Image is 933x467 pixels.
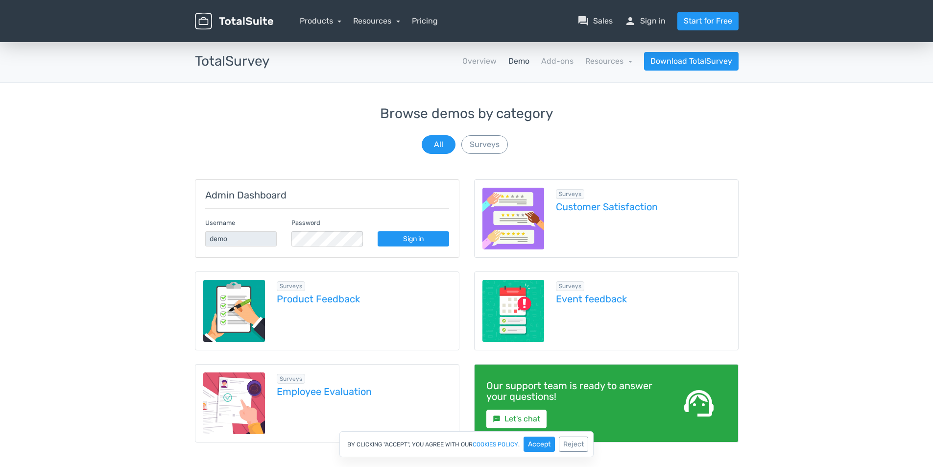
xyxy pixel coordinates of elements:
h5: Admin Dashboard [205,190,449,200]
a: Overview [462,55,497,67]
a: Product Feedback [277,294,451,304]
a: Resources [353,16,400,25]
a: Pricing [412,15,438,27]
a: smsLet's chat [486,410,547,428]
span: Browse all in Surveys [277,281,305,291]
img: event-feedback.png.webp [482,280,545,342]
a: Customer Satisfaction [556,201,730,212]
span: person [624,15,636,27]
button: Accept [524,437,555,452]
span: Browse all in Surveys [556,281,584,291]
button: All [422,135,455,154]
a: Download TotalSurvey [644,52,739,71]
img: employee-evaluation.png.webp [203,372,265,435]
button: Reject [559,437,588,452]
span: Browse all in Surveys [556,189,584,199]
img: product-feedback-1.png.webp [203,280,265,342]
a: Sign in [378,231,449,246]
a: cookies policy [473,442,518,447]
a: Resources [585,56,632,66]
a: personSign in [624,15,666,27]
a: Employee Evaluation [277,386,451,397]
button: Surveys [461,135,508,154]
h4: Our support team is ready to answer your questions! [486,380,657,402]
h3: TotalSurvey [195,54,269,69]
span: support_agent [681,386,717,421]
label: Password [291,218,320,227]
span: question_answer [577,15,589,27]
h3: Browse demos by category [195,106,739,122]
a: Demo [508,55,529,67]
a: Start for Free [677,12,739,30]
a: Products [300,16,342,25]
div: By clicking "Accept", you agree with our . [339,431,594,457]
label: Username [205,218,235,227]
a: Add-ons [541,55,574,67]
img: customer-satisfaction.png.webp [482,188,545,250]
a: Event feedback [556,294,730,304]
small: sms [493,415,501,423]
span: Browse all in Surveys [277,374,305,384]
img: TotalSuite for WordPress [195,13,273,30]
a: question_answerSales [577,15,613,27]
